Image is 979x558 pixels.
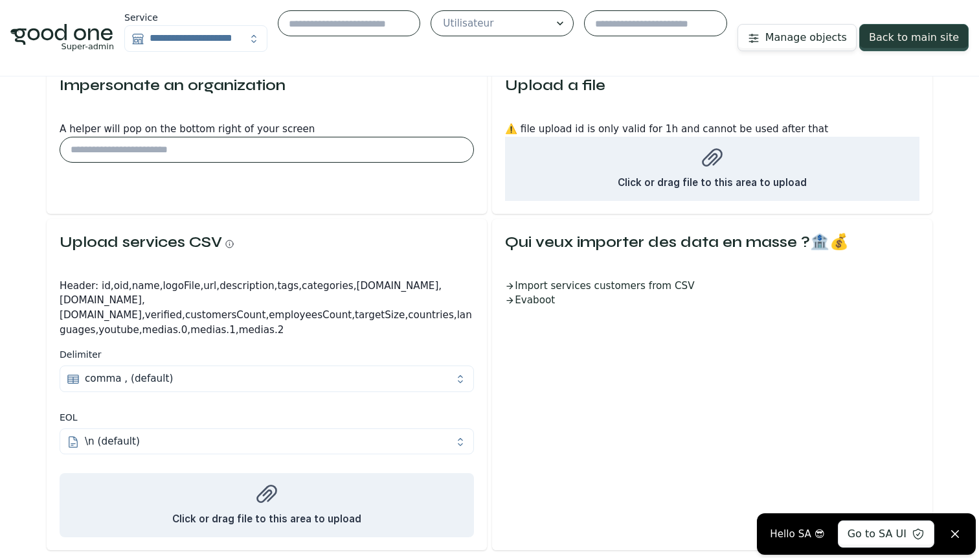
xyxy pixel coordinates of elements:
button: Go to SA UI [836,520,934,548]
span: Delimiter [60,348,96,366]
a: Good one logo [10,25,114,51]
p: ⚠️ file upload id is only valid for 1h and cannot be used after that [505,122,919,137]
span: Qui veux importer des data en masse ? [505,233,849,251]
span: Go to SA UI [846,528,906,541]
p: Click or drag file to this area to upload [172,512,361,527]
label: Service [124,12,156,27]
p: Header: id,oid,name,logoFile,url,description,tags,categories,[DOMAIN_NAME],[DOMAIN_NAME],[DOMAIN_... [60,279,474,348]
button: \n (default) [60,428,474,455]
span: Manage objects [772,31,851,44]
button: Close [940,518,971,550]
span: Upload a file [505,76,605,95]
a: Evaboot [505,293,919,308]
a: Back to main site [863,24,969,51]
input: Rechercher une entreprise [60,137,474,163]
a: Import services customers from CSV [505,279,919,294]
span: Hello SA 😎 [772,528,823,540]
span: comma , (default) [85,372,166,384]
span: EOL [60,411,76,428]
div: Back to main site [873,30,959,45]
span: Impersonate an organization [60,76,286,95]
span: \n (default) [85,435,136,447]
button: Manage objects [744,24,861,51]
span: Click or drag file to this area to upload [60,473,474,537]
span: Upload services CSV [60,233,222,251]
p: A helper will pop on the bottom right of your screen [60,122,474,137]
input: Rechercher une entreprise [279,10,423,36]
p: Super-admin [10,41,114,51]
p: Click or drag file to this area to upload [618,176,807,191]
span: Click or drag file to this area to upload [505,137,919,201]
button: comma , (default) [60,366,474,392]
a: 🏦💰 [810,233,849,251]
